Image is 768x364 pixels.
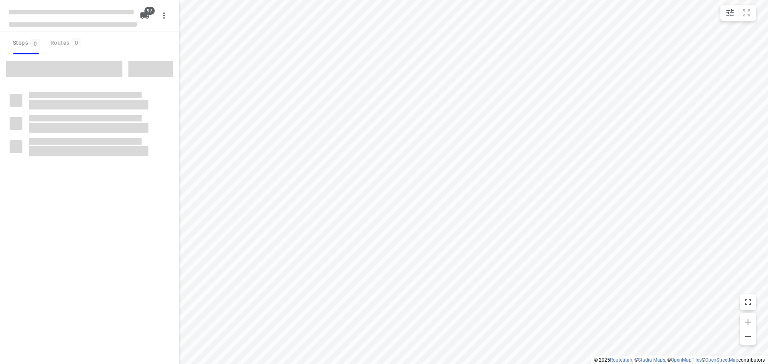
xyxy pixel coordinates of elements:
[671,357,702,363] a: OpenMapTiles
[720,5,756,21] div: small contained button group
[722,5,738,21] button: Map settings
[638,357,665,363] a: Stadia Maps
[610,357,632,363] a: Routetitan
[594,357,765,363] li: © 2025 , © , © © contributors
[705,357,738,363] a: OpenStreetMap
